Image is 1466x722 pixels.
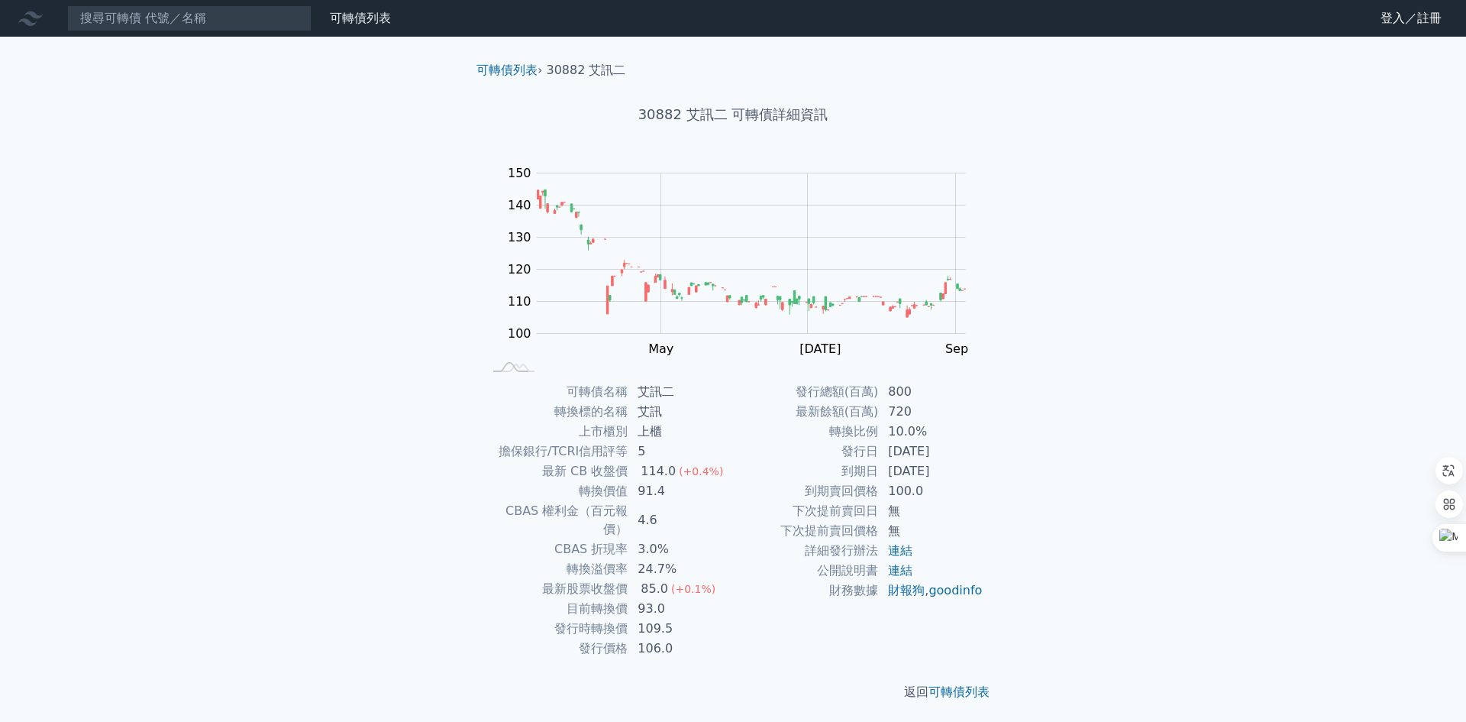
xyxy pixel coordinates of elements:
[671,583,715,595] span: (+0.1%)
[508,326,531,341] tspan: 100
[483,402,628,422] td: 轉換標的名稱
[476,63,538,77] a: 可轉債列表
[879,581,983,601] td: ,
[879,382,983,402] td: 800
[733,501,879,521] td: 下次提前賣回日
[628,619,733,639] td: 109.5
[879,501,983,521] td: 無
[628,559,733,579] td: 24.7%
[483,461,628,481] td: 最新 CB 收盤價
[679,465,723,478] span: (+0.4%)
[879,481,983,501] td: 100.0
[476,61,542,79] li: ›
[638,462,679,481] div: 114.0
[483,639,628,659] td: 發行價格
[483,481,628,501] td: 轉換價值
[888,583,925,597] a: 財報狗
[628,481,733,501] td: 91.4
[508,166,531,180] tspan: 150
[1390,649,1466,722] iframe: Chat Widget
[733,422,879,442] td: 轉換比例
[508,198,531,212] tspan: 140
[483,579,628,599] td: 最新股票收盤價
[508,230,531,244] tspan: 130
[628,402,733,422] td: 艾訊
[483,422,628,442] td: 上市櫃別
[928,583,982,597] a: goodinfo
[879,521,983,541] td: 無
[67,5,312,31] input: 搜尋可轉債 代號／名稱
[879,442,983,461] td: [DATE]
[628,599,733,619] td: 93.0
[483,382,628,402] td: 可轉債名稱
[733,561,879,581] td: 公開說明書
[483,619,628,639] td: 發行時轉換價
[628,422,733,442] td: 上櫃
[464,683,1002,701] p: 返回
[733,442,879,461] td: 發行日
[733,521,879,541] td: 下次提前賣回價格
[464,104,1002,125] h1: 30882 艾訊二 可轉債詳細資訊
[483,501,628,539] td: CBAS 權利金（百元報價）
[879,402,983,422] td: 720
[628,539,733,559] td: 3.0%
[483,442,628,461] td: 擔保銀行/TCRI信用評等
[500,166,989,356] g: Chart
[733,541,879,561] td: 詳細發行辦法
[879,461,983,481] td: [DATE]
[628,442,733,461] td: 5
[945,342,968,356] tspan: Sep
[879,422,983,442] td: 10.0%
[508,294,531,309] tspan: 110
[733,461,879,481] td: 到期日
[330,11,391,25] a: 可轉債列表
[733,402,879,422] td: 最新餘額(百萬)
[628,382,733,402] td: 艾訊二
[648,342,673,356] tspan: May
[799,342,841,356] tspan: [DATE]
[733,481,879,501] td: 到期賣回價格
[1390,649,1466,722] div: 聊天小工具
[888,543,912,558] a: 連結
[888,563,912,578] a: 連結
[628,639,733,659] td: 106.0
[483,559,628,579] td: 轉換溢價率
[628,501,733,539] td: 4.6
[547,61,626,79] li: 30882 艾訊二
[483,539,628,559] td: CBAS 折現率
[733,382,879,402] td: 發行總額(百萬)
[483,599,628,619] td: 目前轉換價
[733,581,879,601] td: 財務數據
[638,580,671,598] div: 85.0
[928,685,990,699] a: 可轉債列表
[1368,6,1454,31] a: 登入／註冊
[508,262,531,277] tspan: 120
